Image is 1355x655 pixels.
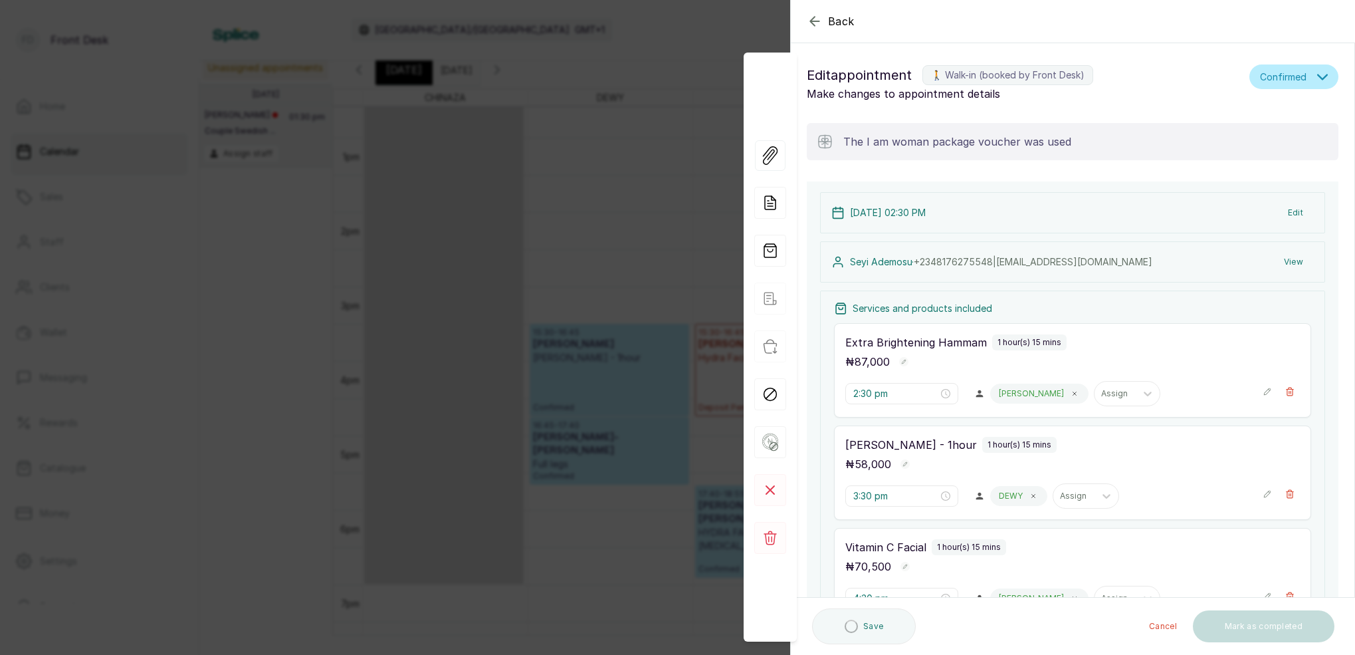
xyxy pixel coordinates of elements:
[855,560,891,573] span: 70,500
[999,491,1023,501] p: DEWY
[1273,250,1314,274] button: View
[999,593,1064,604] p: [PERSON_NAME]
[807,65,912,86] span: Edit appointment
[853,302,992,315] p: Services and products included
[1193,610,1334,642] button: Mark as completed
[914,256,1152,267] span: +234 8176275548 | [EMAIL_ADDRESS][DOMAIN_NAME]
[845,539,926,555] p: Vitamin C Facial
[812,608,916,644] button: Save
[997,337,1061,348] p: 1 hour(s) 15 mins
[855,355,890,368] span: 87,000
[1277,201,1314,225] button: Edit
[922,65,1093,85] label: 🚶 Walk-in (booked by Front Desk)
[853,386,938,401] input: Select time
[999,388,1064,399] p: [PERSON_NAME]
[988,440,1051,450] p: 1 hour(s) 15 mins
[1260,70,1306,84] span: Confirmed
[855,458,891,471] span: 58,000
[853,591,938,606] input: Select time
[1138,610,1188,642] button: Cancel
[845,456,891,472] p: ₦
[850,206,926,219] p: [DATE] 02:30 PM
[1249,65,1338,89] button: Confirmed
[807,86,1244,102] p: Make changes to appointment details
[845,559,891,575] p: ₦
[843,134,1328,150] p: The I am woman package voucher was used
[828,13,855,29] span: Back
[937,542,1001,553] p: 1 hour(s) 15 mins
[845,354,890,370] p: ₦
[845,437,977,453] p: [PERSON_NAME] - 1hour
[850,255,1152,269] p: Seyi Ademosu ·
[807,13,855,29] button: Back
[853,489,938,503] input: Select time
[845,334,987,350] p: Extra Brightening Hammam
